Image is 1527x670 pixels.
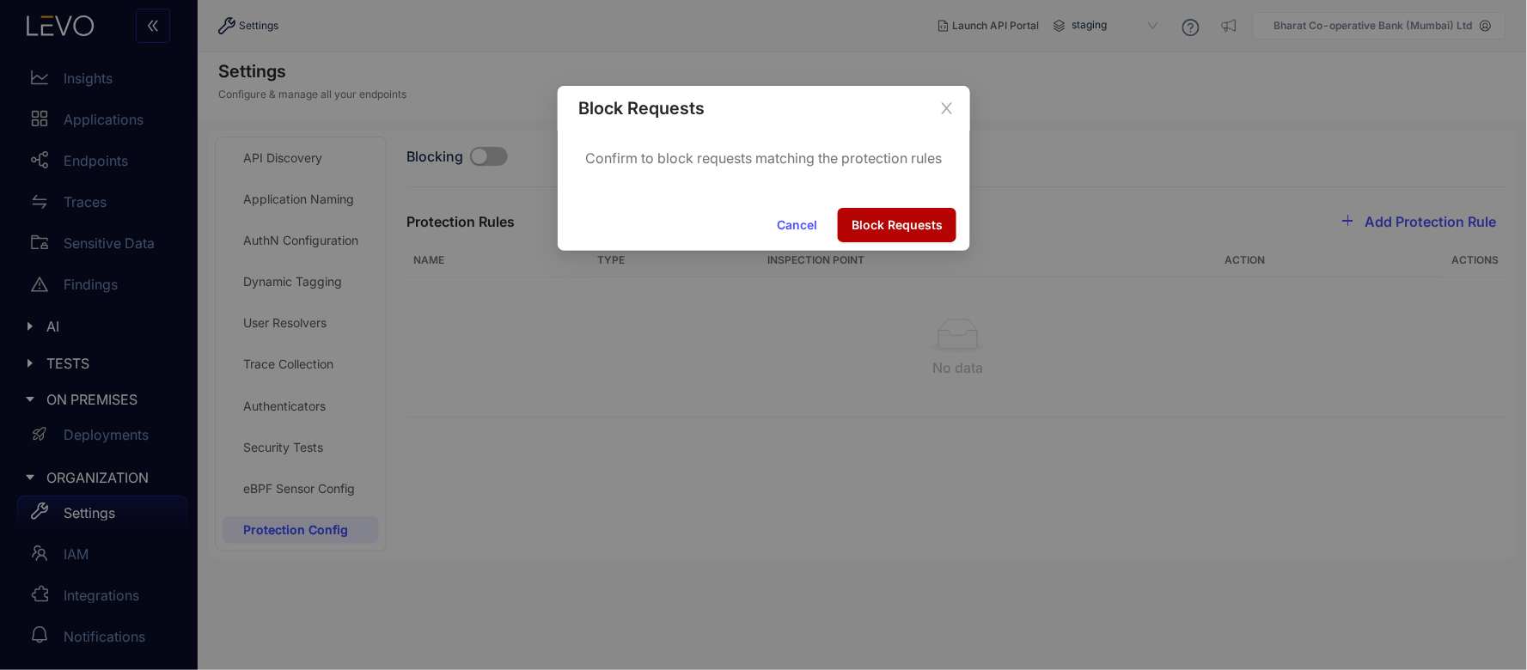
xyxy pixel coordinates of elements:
[838,208,956,242] button: Block Requests
[852,218,943,232] span: Block Requests
[763,208,831,242] button: Cancel
[924,86,970,132] button: Close
[578,100,950,117] div: Block Requests
[777,218,817,232] span: Cancel
[939,100,955,116] span: close
[578,151,950,165] p: Confirm to block requests matching the protection rules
